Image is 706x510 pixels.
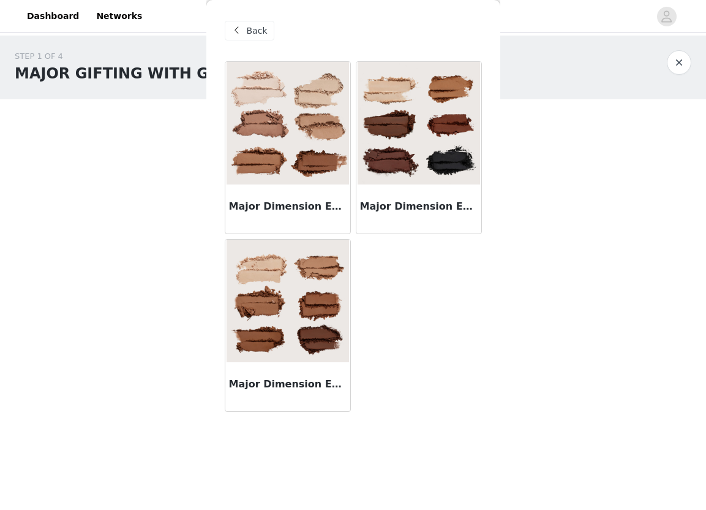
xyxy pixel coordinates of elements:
div: STEP 1 OF 4 [15,50,238,63]
img: Major Dimension Essential Artistry Edit Eyeshadow Palette - Deep [358,62,480,185]
a: Networks [89,2,149,30]
img: Major Dimension Essential Artistry Edit Eyeshadow Palette - Medium [227,240,349,362]
div: avatar [661,7,672,26]
img: Major Dimension Essential Artistry Edit Eyeshadow Palette - Light [227,62,349,185]
h3: Major Dimension Essential Artistry Edit Eyeshadow Palette - Medium [229,377,347,392]
h3: Major Dimension Essential Artistry Edit Eyeshadow Palette - Deep [360,199,478,214]
span: Back [247,25,268,37]
a: Dashboard [20,2,86,30]
h1: MAJOR GIFTING WITH GRIN [15,63,238,85]
h3: Major Dimension Essential Artistry Edit Eyeshadow Palette - Light [229,199,347,214]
